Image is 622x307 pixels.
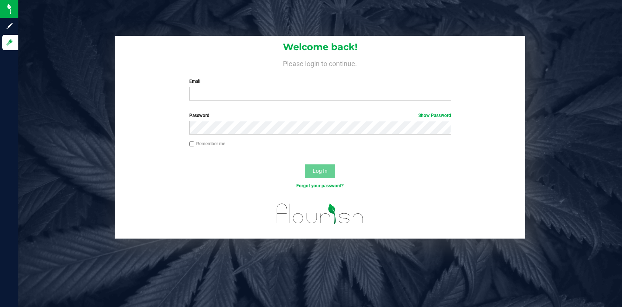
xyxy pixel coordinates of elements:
[189,141,195,147] input: Remember me
[6,39,13,46] inline-svg: Log in
[189,140,225,147] label: Remember me
[115,58,525,67] h4: Please login to continue.
[189,78,451,85] label: Email
[189,113,209,118] span: Password
[6,22,13,30] inline-svg: Sign up
[269,197,371,230] img: flourish_logo.svg
[115,42,525,52] h1: Welcome back!
[296,183,344,188] a: Forgot your password?
[305,164,335,178] button: Log In
[313,168,328,174] span: Log In
[418,113,451,118] a: Show Password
